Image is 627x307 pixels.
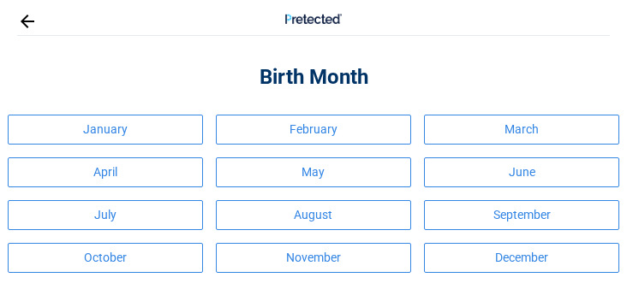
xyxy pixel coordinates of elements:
a: September [424,200,619,230]
a: April [8,157,203,187]
a: July [8,200,203,230]
a: March [424,115,619,145]
a: January [8,115,203,145]
a: October [8,243,203,273]
h2: Birth Month [14,64,613,92]
a: February [216,115,411,145]
img: Main Logo [285,14,341,24]
a: November [216,243,411,273]
a: December [424,243,619,273]
a: May [216,157,411,187]
a: August [216,200,411,230]
a: June [424,157,619,187]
